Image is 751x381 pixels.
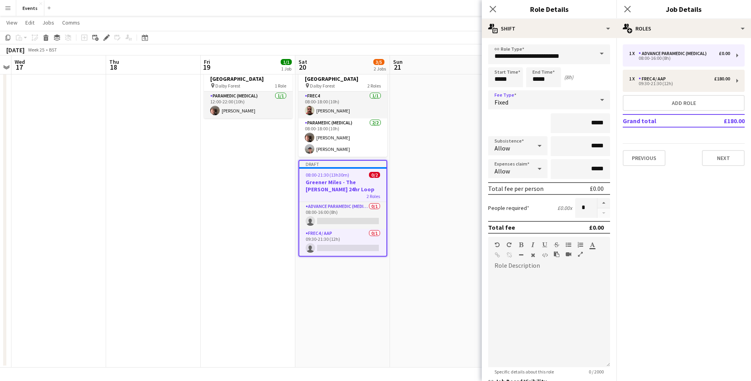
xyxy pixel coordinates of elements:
span: Specific details about this role [488,369,560,375]
span: 1 Role [275,83,286,89]
button: Redo [506,242,512,248]
button: Strikethrough [554,242,559,248]
span: 2 Roles [367,193,380,199]
div: BST [49,47,57,53]
span: Comms [62,19,80,26]
div: £0.00 [590,185,604,192]
span: Week 25 [26,47,46,53]
span: Jobs [42,19,54,26]
app-job-card: 08:00-18:00 (10h)3/3Focal Events - [GEOGRAPHIC_DATA] Dalby Forest2 RolesFREC41/108:00-18:00 (10h)... [298,57,387,157]
div: £0.00 x [557,204,572,211]
h3: Focal Events - [GEOGRAPHIC_DATA] [298,68,387,82]
span: Sun [393,58,403,65]
button: Previous [623,150,665,166]
button: Fullscreen [578,251,583,257]
span: Edit [25,19,34,26]
span: 17 [13,63,25,72]
span: 20 [297,63,307,72]
a: Jobs [39,17,57,28]
button: Unordered List [566,242,571,248]
span: Fri [204,58,210,65]
span: 0 / 2000 [582,369,610,375]
div: 1 x [629,76,639,82]
span: 08:00-21:30 (13h30m) [306,172,349,178]
a: View [3,17,21,28]
div: 08:00-16:00 (8h) [629,56,730,60]
div: 1 Job [281,66,291,72]
td: £180.00 [698,114,745,127]
div: FREC4 / AAP [639,76,669,82]
button: Italic [530,242,536,248]
app-job-card: Draft08:00-21:30 (13h30m)0/2Greener Miles - The [PERSON_NAME] 24hr Loop2 RolesAdvance Paramedic (... [298,160,387,257]
button: Paste as plain text [554,251,559,257]
div: £0.00 [719,51,730,56]
button: Text Color [589,242,595,248]
button: Underline [542,242,548,248]
h3: Job Details [616,4,751,14]
span: Wed [15,58,25,65]
span: 2 Roles [367,83,381,89]
div: Draft [299,161,386,167]
a: Edit [22,17,38,28]
div: Total fee [488,223,515,231]
span: Allow [494,167,510,175]
span: 3/5 [373,59,384,65]
h3: Focal Events - [GEOGRAPHIC_DATA] [204,68,293,82]
div: Advance Paramedic (Medical) [639,51,710,56]
button: Bold [518,242,524,248]
app-card-role: Paramedic (Medical)2/208:00-18:00 (10h)[PERSON_NAME][PERSON_NAME] [298,118,387,157]
button: Ordered List [578,242,583,248]
span: 18 [108,63,119,72]
div: 1 x [629,51,639,56]
div: 2 Jobs [374,66,386,72]
button: Clear Formatting [530,252,536,258]
label: People required [488,204,529,211]
span: 0/2 [369,172,380,178]
app-job-card: 12:00-22:00 (10h)1/1Focal Events - [GEOGRAPHIC_DATA] Dalby Forest1 RoleParamedic (Medical)1/112:0... [204,57,293,118]
div: £180.00 [714,76,730,82]
span: Thu [109,58,119,65]
h3: Role Details [482,4,616,14]
span: 21 [392,63,403,72]
span: View [6,19,17,26]
a: Comms [59,17,83,28]
div: Shift [482,19,616,38]
div: Total fee per person [488,185,544,192]
span: 1/1 [281,59,292,65]
app-card-role: FREC41/108:00-18:00 (10h)[PERSON_NAME] [298,91,387,118]
span: Dalby Forest [310,83,335,89]
button: Horizontal Line [518,252,524,258]
button: Undo [494,242,500,248]
app-card-role: FREC4 / AAP0/109:30-21:30 (12h) [299,229,386,256]
div: (8h) [564,74,573,81]
button: Next [702,150,745,166]
span: Fixed [494,98,508,106]
span: Dalby Forest [215,83,240,89]
span: 19 [203,63,210,72]
app-card-role: Paramedic (Medical)1/112:00-22:00 (10h)[PERSON_NAME] [204,91,293,118]
div: 09:30-21:30 (12h) [629,82,730,86]
td: Grand total [623,114,698,127]
button: Insert video [566,251,571,257]
app-card-role: Advance Paramedic (Medical)0/108:00-16:00 (8h) [299,202,386,229]
div: £0.00 [589,223,604,231]
button: Add role [623,95,745,111]
span: Sat [298,58,307,65]
button: Events [16,0,44,16]
div: [DATE] [6,46,25,54]
button: HTML Code [542,252,548,258]
h3: Greener Miles - The [PERSON_NAME] 24hr Loop [299,179,386,193]
span: Allow [494,144,510,152]
div: Roles [616,19,751,38]
button: Increase [597,198,610,208]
